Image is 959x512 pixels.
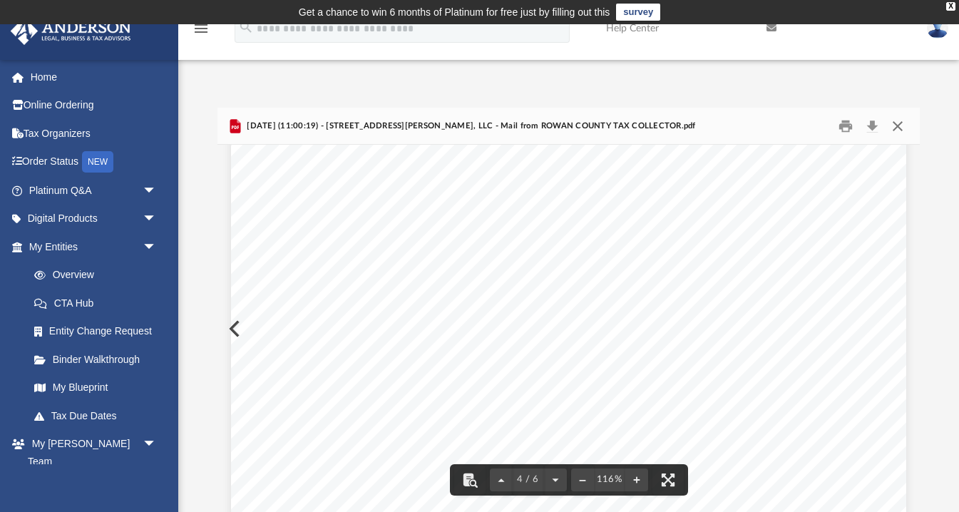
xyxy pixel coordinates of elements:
[544,464,567,496] button: Next page
[10,63,178,91] a: Home
[927,18,948,39] img: User Pic
[454,464,486,496] button: Toggle findbar
[625,464,648,496] button: Zoom in
[193,27,210,37] a: menu
[10,205,178,233] a: Digital Productsarrow_drop_down
[217,309,249,349] button: Previous File
[10,430,171,476] a: My [PERSON_NAME] Teamarrow_drop_down
[946,2,955,11] div: close
[143,176,171,205] span: arrow_drop_down
[831,115,860,137] button: Print
[20,345,178,374] a: Binder Walkthrough
[10,232,178,261] a: My Entitiesarrow_drop_down
[513,464,544,496] button: 4 / 6
[20,317,178,346] a: Entity Change Request
[490,464,513,496] button: Previous page
[594,475,625,484] div: Current zoom level
[10,176,178,205] a: Platinum Q&Aarrow_drop_down
[238,19,254,35] i: search
[20,401,178,430] a: Tax Due Dates
[20,261,178,290] a: Overview
[571,464,594,496] button: Zoom out
[6,17,135,45] img: Anderson Advisors Platinum Portal
[299,4,610,21] div: Get a chance to win 6 months of Platinum for free just by filling out this
[20,289,178,317] a: CTA Hub
[652,464,684,496] button: Enter fullscreen
[859,115,885,137] button: Download
[143,205,171,234] span: arrow_drop_down
[10,91,178,120] a: Online Ordering
[885,115,911,137] button: Close
[143,430,171,459] span: arrow_drop_down
[193,20,210,37] i: menu
[10,119,178,148] a: Tax Organizers
[143,232,171,262] span: arrow_drop_down
[616,4,660,21] a: survey
[82,151,113,173] div: NEW
[20,374,171,402] a: My Blueprint
[244,120,696,133] span: [DATE] (11:00:19) - [STREET_ADDRESS][PERSON_NAME], LLC - Mail from ROWAN COUNTY TAX COLLECTOR.pdf
[513,475,544,484] span: 4 / 6
[10,148,178,177] a: Order StatusNEW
